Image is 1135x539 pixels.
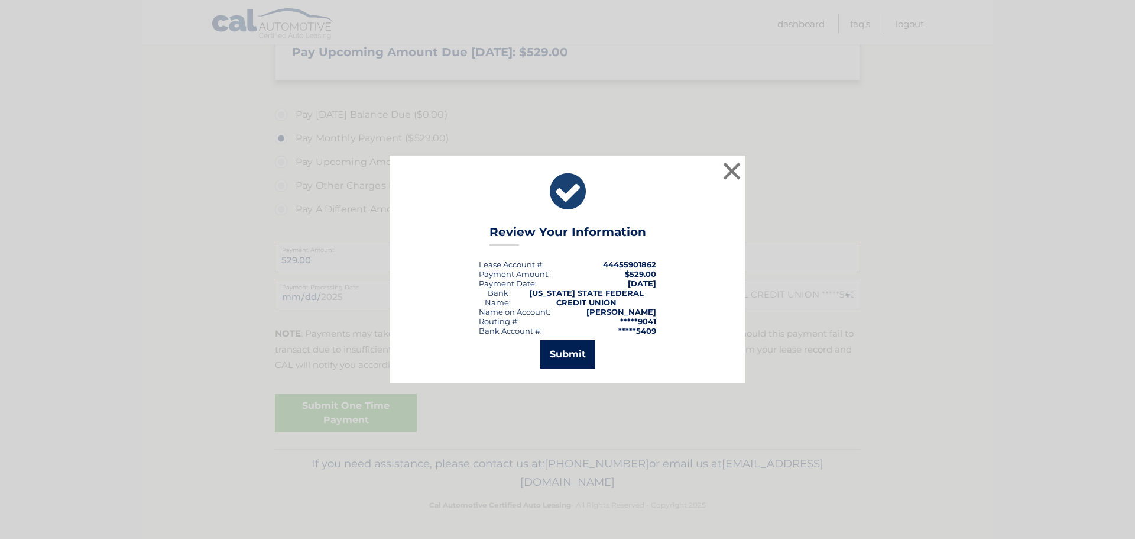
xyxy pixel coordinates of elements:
[479,260,544,269] div: Lease Account #:
[479,326,542,335] div: Bank Account #:
[479,317,519,326] div: Routing #:
[529,288,644,307] strong: [US_STATE] STATE FEDERAL CREDIT UNION
[586,307,656,317] strong: [PERSON_NAME]
[603,260,656,269] strong: 44455901862
[479,269,550,279] div: Payment Amount:
[720,159,744,183] button: ×
[479,288,517,307] div: Bank Name:
[479,279,537,288] div: :
[628,279,656,288] span: [DATE]
[625,269,656,279] span: $529.00
[489,225,646,246] h3: Review Your Information
[479,279,535,288] span: Payment Date
[479,307,550,317] div: Name on Account:
[540,340,595,369] button: Submit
